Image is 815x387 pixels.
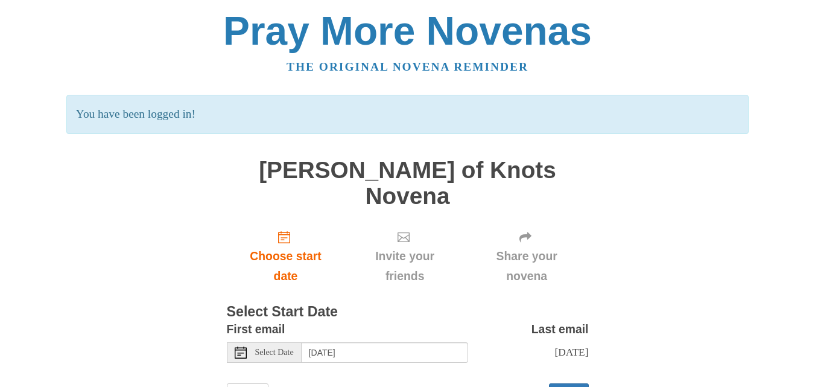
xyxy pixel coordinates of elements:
[66,95,749,134] p: You have been logged in!
[344,221,465,293] div: Click "Next" to confirm your start date first.
[554,346,588,358] span: [DATE]
[227,304,589,320] h3: Select Start Date
[287,60,528,73] a: The original novena reminder
[531,319,589,339] label: Last email
[255,348,294,357] span: Select Date
[239,246,333,286] span: Choose start date
[227,319,285,339] label: First email
[223,8,592,53] a: Pray More Novenas
[477,246,577,286] span: Share your novena
[227,221,345,293] a: Choose start date
[227,158,589,209] h1: [PERSON_NAME] of Knots Novena
[465,221,589,293] div: Click "Next" to confirm your start date first.
[357,246,452,286] span: Invite your friends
